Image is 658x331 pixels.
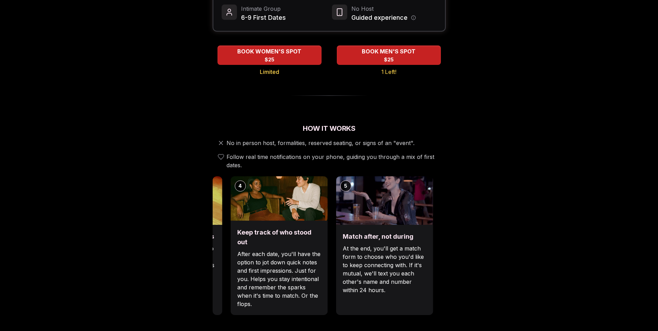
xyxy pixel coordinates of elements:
span: Guided experience [351,13,408,23]
p: After each date, you'll have the option to jot down quick notes and first impressions. Just for y... [237,250,321,308]
p: Each date will have new convo prompts on screen to help break the ice. Cycle through as many as y... [132,244,215,294]
img: Keep track of who stood out [230,176,327,221]
span: Limited [260,68,279,76]
span: 6-9 First Dates [241,13,286,23]
span: No Host [351,5,416,13]
h2: How It Works [213,124,446,133]
div: 4 [234,180,246,192]
h3: Keep track of who stood out [237,228,321,247]
h3: Match after, not during [343,232,426,241]
img: Break the ice with prompts [125,176,222,225]
button: Host information [411,15,416,20]
p: At the end, you'll get a match form to choose who you'd like to keep connecting with. If it's mut... [343,244,426,294]
img: Match after, not during [336,176,433,225]
span: No in person host, formalities, reserved seating, or signs of an "event". [227,139,415,147]
span: BOOK WOMEN'S SPOT [236,47,303,56]
span: $25 [265,56,274,63]
button: BOOK MEN'S SPOT - 1 Left! [337,45,441,65]
button: BOOK WOMEN'S SPOT - Limited [217,45,322,65]
div: 5 [340,180,351,192]
span: 1 Left! [381,68,396,76]
span: Follow real time notifications on your phone, guiding you through a mix of first dates. [227,153,443,169]
h3: Break the ice with prompts [132,232,215,241]
span: Intimate Group [241,5,286,13]
span: BOOK MEN'S SPOT [360,47,417,56]
span: $25 [384,56,394,63]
